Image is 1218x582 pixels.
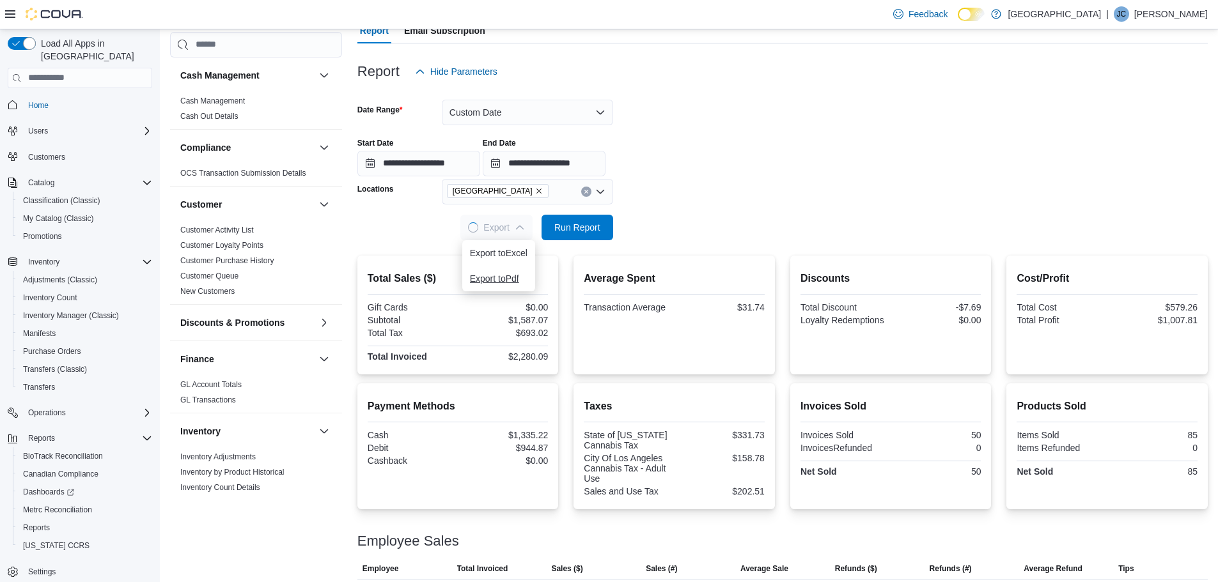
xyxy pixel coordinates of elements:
[23,523,50,533] span: Reports
[554,221,600,234] span: Run Report
[180,141,314,154] button: Compliance
[1008,6,1101,22] p: [GEOGRAPHIC_DATA]
[1110,466,1198,477] div: 85
[180,225,254,235] span: Customer Activity List
[18,308,152,323] span: Inventory Manager (Classic)
[581,187,591,197] button: Clear input
[368,456,455,466] div: Cashback
[18,362,152,377] span: Transfers (Classic)
[13,210,157,227] button: My Catalog (Classic)
[1110,302,1198,312] div: $579.26
[909,8,948,20] span: Feedback
[1110,443,1198,453] div: 0
[28,126,48,136] span: Users
[460,456,548,466] div: $0.00
[368,430,455,440] div: Cash
[23,382,55,392] span: Transfers
[23,293,77,303] span: Inventory Count
[800,399,981,414] h2: Invoices Sold
[180,287,235,296] a: New Customers
[23,98,54,113] a: Home
[180,141,231,154] h3: Compliance
[584,430,671,450] div: State of [US_STATE] Cannabis Tax
[180,168,306,178] span: OCS Transaction Submission Details
[3,96,157,114] button: Home
[1017,399,1198,414] h2: Products Sold
[18,229,152,244] span: Promotions
[1118,563,1134,574] span: Tips
[23,487,74,497] span: Dashboards
[18,326,61,341] a: Manifests
[3,562,157,581] button: Settings
[23,254,152,270] span: Inventory
[23,123,152,139] span: Users
[800,466,837,477] strong: Net Sold
[18,229,67,244] a: Promotions
[28,433,55,443] span: Reports
[447,184,549,198] span: Green City
[462,266,535,291] button: Export toPdf
[28,408,66,418] span: Operations
[18,502,152,517] span: Metrc Reconciliation
[180,452,256,461] a: Inventory Adjustments
[18,272,152,287] span: Adjustments (Classic)
[888,1,953,27] a: Feedback
[18,538,95,553] a: [US_STATE] CCRS
[457,563,508,574] span: Total Invoiced
[180,96,245,105] a: Cash Management
[180,467,285,477] span: Inventory by Product Historical
[23,505,92,515] span: Metrc Reconciliation
[410,59,503,84] button: Hide Parameters
[180,69,314,82] button: Cash Management
[18,344,86,359] a: Purchase Orders
[3,429,157,447] button: Reports
[800,430,888,440] div: Invoices Sold
[180,272,238,280] a: Customer Queue
[468,215,524,240] span: Export
[460,215,532,240] button: LoadingExport
[170,93,342,129] div: Cash Management
[13,360,157,378] button: Transfers (Classic)
[23,451,103,461] span: BioTrack Reconciliation
[800,443,888,453] div: InvoicesRefunded
[28,100,49,111] span: Home
[3,253,157,271] button: Inventory
[13,537,157,555] button: [US_STATE] CCRS
[18,326,152,341] span: Manifests
[180,112,238,121] a: Cash Out Details
[23,469,98,479] span: Canadian Compliance
[18,520,152,535] span: Reports
[23,564,61,579] a: Settings
[180,111,238,121] span: Cash Out Details
[23,195,100,206] span: Classification (Classic)
[1117,6,1127,22] span: JC
[13,465,157,483] button: Canadian Compliance
[13,325,157,342] button: Manifests
[28,178,54,188] span: Catalog
[13,289,157,307] button: Inventory Count
[23,123,53,139] button: Users
[18,379,60,395] a: Transfers
[1110,430,1198,440] div: 85
[316,424,332,439] button: Inventory
[470,248,527,258] span: Export to Excel
[1024,563,1082,574] span: Average Refund
[23,346,81,356] span: Purchase Orders
[180,395,236,405] span: GL Transactions
[23,231,62,241] span: Promotions
[551,563,582,574] span: Sales ($)
[180,395,236,404] a: GL Transactions
[180,379,242,390] span: GL Account Totals
[18,502,97,517] a: Metrc Reconciliation
[677,486,765,496] div: $202.51
[3,122,157,140] button: Users
[3,404,157,422] button: Operations
[180,286,235,296] span: New Customers
[23,540,90,551] span: [US_STATE] CCRS
[460,302,548,312] div: $0.00
[958,8,985,21] input: Dark Mode
[23,149,152,165] span: Customers
[468,222,478,233] span: Loading
[404,18,485,43] span: Email Subscription
[893,430,981,440] div: 50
